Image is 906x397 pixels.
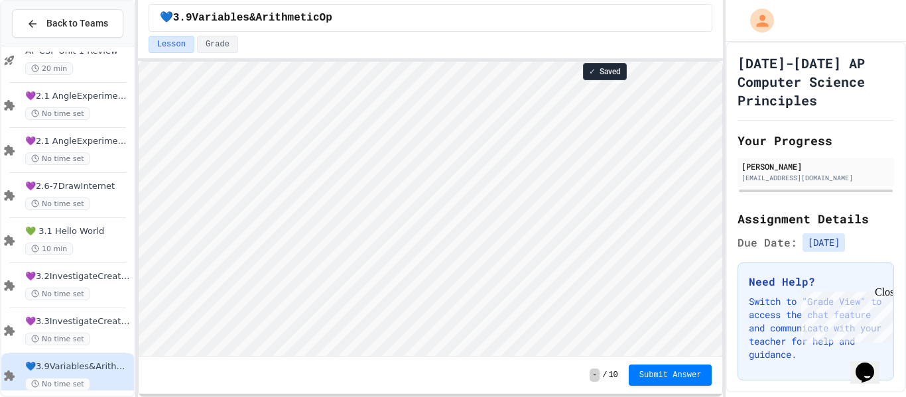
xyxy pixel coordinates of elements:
[749,295,883,361] p: Switch to "Grade View" to access the chat feature and communicate with your teacher for help and ...
[25,316,131,327] span: 💜3.3InvestigateCreateVars(A:GraphOrg)
[738,131,894,150] h2: Your Progress
[25,46,131,57] span: AP CSP Unit 1 Review
[736,5,777,36] div: My Account
[25,91,131,102] span: 💜2.1 AngleExperiments1
[738,235,797,251] span: Due Date:
[25,243,73,255] span: 10 min
[25,226,131,237] span: 💚 3.1 Hello World
[149,36,194,53] button: Lesson
[602,370,607,380] span: /
[25,198,90,210] span: No time set
[629,365,712,386] button: Submit Answer
[796,286,893,343] iframe: chat widget
[590,369,600,382] span: -
[738,54,894,109] h1: [DATE]-[DATE] AP Computer Science Principles
[742,173,890,183] div: [EMAIL_ADDRESS][DOMAIN_NAME]
[639,370,702,380] span: Submit Answer
[803,233,845,252] span: [DATE]
[25,136,131,147] span: 💜2.1 AngleExperiments2
[25,361,131,372] span: 💙3.9Variables&ArithmeticOp
[850,344,893,384] iframe: chat widget
[25,107,90,120] span: No time set
[738,209,894,228] h2: Assignment Details
[139,62,723,356] iframe: Snap! Programming Environment
[608,370,617,380] span: 10
[46,17,108,30] span: Back to Teams
[197,36,238,53] button: Grade
[742,160,890,172] div: [PERSON_NAME]
[5,5,92,84] div: Chat with us now!Close
[160,10,332,26] span: 💙3.9Variables&ArithmeticOp
[25,378,90,390] span: No time set
[25,181,131,192] span: 💜2.6-7DrawInternet
[25,333,90,345] span: No time set
[589,66,596,77] span: ✓
[12,9,123,38] button: Back to Teams
[749,274,883,290] h3: Need Help?
[25,288,90,300] span: No time set
[25,152,90,165] span: No time set
[600,66,621,77] span: Saved
[25,271,131,282] span: 💜3.2InvestigateCreateVars
[25,62,73,75] span: 20 min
